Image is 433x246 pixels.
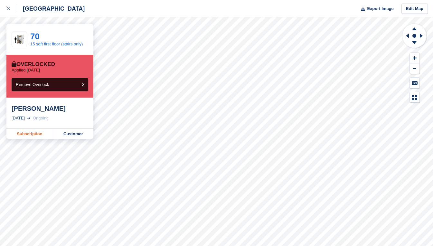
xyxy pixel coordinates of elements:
div: [GEOGRAPHIC_DATA] [17,5,85,13]
button: Keyboard Shortcuts [410,78,419,88]
button: Remove Overlock [12,78,88,91]
button: Zoom In [410,53,419,63]
a: 70 [30,32,40,41]
div: [PERSON_NAME] [12,105,88,112]
img: 15-sqft-unit.jpg [12,34,27,45]
img: arrow-right-light-icn-cde0832a797a2874e46488d9cf13f60e5c3a73dbe684e267c42b8395dfbc2abf.svg [27,117,30,119]
p: Applied [DATE] [12,68,40,73]
span: Remove Overlock [16,82,49,87]
a: Edit Map [401,4,428,14]
div: Overlocked [12,61,55,68]
div: Ongoing [33,115,49,121]
a: 15 sqft first floor (stairs only) [30,42,83,46]
a: Subscription [6,129,53,139]
div: [DATE] [12,115,25,121]
button: Map Legend [410,92,419,103]
span: Export Image [367,5,393,12]
button: Export Image [357,4,394,14]
a: Customer [53,129,93,139]
button: Zoom Out [410,63,419,74]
